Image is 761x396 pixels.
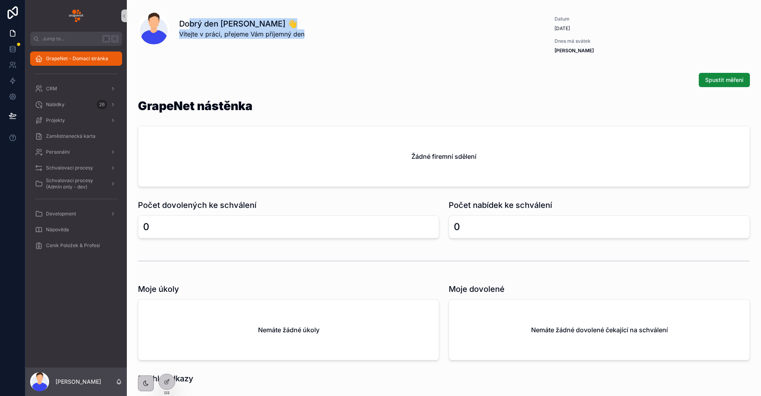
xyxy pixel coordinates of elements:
[454,221,460,233] div: 0
[46,133,96,139] span: Zaměstnanecká karta
[30,32,122,46] button: Jump to...K
[46,242,100,249] span: Ceník Položek & Profesí
[46,211,76,217] span: Development
[30,82,122,96] a: CRM
[258,325,319,335] h2: Nemáte žádné úkoly
[46,149,70,155] span: Personální
[112,36,118,42] span: K
[42,36,99,42] span: Jump to...
[705,76,744,84] span: Spustit měření
[554,48,594,53] strong: [PERSON_NAME]
[25,46,127,263] div: scrollable content
[138,100,252,112] h1: GrapeNet nástěnka
[138,284,179,295] h1: Moje úkoly
[30,223,122,237] a: Nápověda
[138,200,256,211] h1: Počet dovolených ke schválení
[46,86,57,92] span: CRM
[554,16,637,22] span: Datum
[97,100,107,109] div: 26
[30,238,122,253] a: Ceník Položek & Profesí
[46,165,93,171] span: Schvalovací procesy
[138,373,193,384] h1: Rychlé odkazy
[411,152,476,161] h2: Žádné firemní sdělení
[699,73,750,87] button: Spustit měření
[30,145,122,159] a: Personální
[179,18,304,29] h1: Dobrý den [PERSON_NAME] 👋
[55,378,101,386] p: [PERSON_NAME]
[554,25,637,32] span: [DATE]
[554,38,637,44] span: Dnes má svátek
[69,10,83,22] img: App logo
[30,113,122,128] a: Projekty
[30,51,122,66] a: GrapeNet - Domací stránka
[531,325,668,335] h2: Nemáte žádné dovolené čekající na schválení
[46,55,108,62] span: GrapeNet - Domací stránka
[179,29,304,39] span: Vítejte v práci, přejeme Vám příjemný den
[46,101,65,108] span: Nabídky
[30,97,122,112] a: Nabídky26
[30,161,122,175] a: Schvalovací procesy
[30,207,122,221] a: Development
[449,200,552,211] h1: Počet nabídek ke schválení
[46,227,69,233] span: Nápověda
[46,117,65,124] span: Projekty
[143,221,149,233] div: 0
[30,177,122,191] a: Schvalovací procesy (Admin only - dev)
[449,284,505,295] h1: Moje dovolené
[46,177,104,190] span: Schvalovací procesy (Admin only - dev)
[30,129,122,143] a: Zaměstnanecká karta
